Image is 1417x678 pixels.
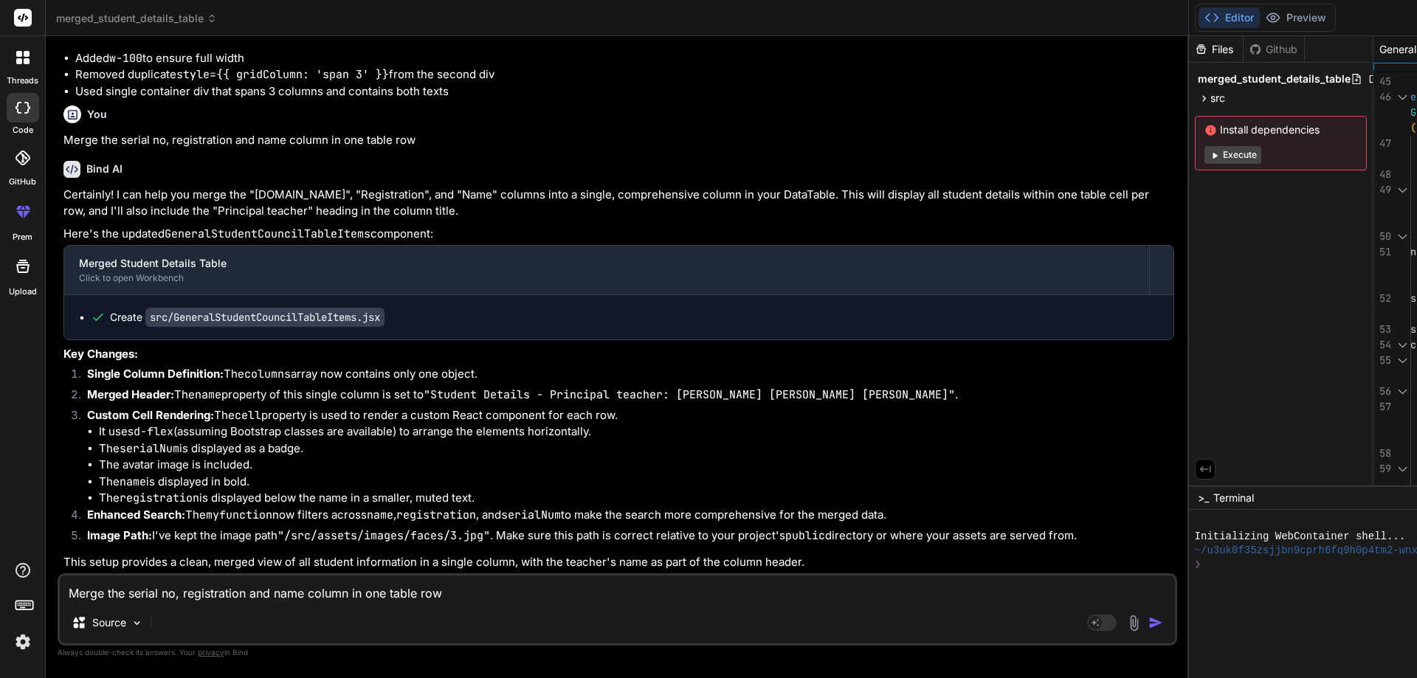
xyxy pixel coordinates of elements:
[501,508,561,522] code: serialNum
[131,617,143,629] img: Pick Models
[120,441,179,456] code: serialNum
[87,408,214,422] strong: Custom Cell Rendering:
[10,629,35,654] img: settings
[1373,384,1391,399] div: 56
[1373,399,1391,415] div: 57
[1198,491,1209,505] span: >_
[235,408,261,423] code: cell
[1373,461,1391,477] div: 59
[785,528,825,543] code: public
[1204,146,1261,164] button: Execute
[120,491,199,505] code: registration
[244,367,291,381] code: columns
[1373,291,1391,306] div: 52
[75,527,1174,548] li: I've kept the image path . Make sure this path is correct relative to your project's directory or...
[1210,91,1225,105] span: src
[1373,74,1391,89] div: 45
[1410,121,1416,134] span: (
[1373,322,1391,337] div: 53
[1198,72,1351,86] span: merged_student_details_table
[1393,353,1412,368] div: Click to collapse the range.
[99,490,1174,507] li: The is displayed below the name in a smaller, muted text.
[13,231,32,243] label: prem
[1373,446,1391,461] div: 58
[1195,530,1406,544] span: Initializing WebContainer shell...
[396,508,476,522] code: registration
[1244,42,1304,57] div: Github
[1204,122,1357,137] span: Install dependencies
[79,256,1134,271] div: Merged Student Details Table
[165,226,370,241] code: GeneralStudentCouncilTableItems
[1373,136,1391,151] div: 47
[56,11,217,26] span: merged_student_details_table
[110,310,385,325] div: Create
[195,387,221,402] code: name
[277,528,490,543] code: "/src/assets/images/faces/3.jpg"
[1189,42,1243,57] div: Files
[75,83,1174,100] li: Used single container div that spans 3 columns and contains both texts
[63,132,1174,149] p: Merge the serial no, registration and name column in one table row
[87,528,152,542] strong: Image Path:
[87,107,107,122] h6: You
[145,308,385,327] code: src/GeneralStudentCouncilTableItems.jsx
[1393,461,1412,477] div: Click to collapse the range.
[1373,337,1391,353] div: 54
[9,286,37,298] label: Upload
[1393,384,1412,399] div: Click to collapse the range.
[424,387,955,402] code: "Student Details - Principal teacher: [PERSON_NAME] [PERSON_NAME] [PERSON_NAME]"
[9,176,36,188] label: GitHub
[63,187,1174,220] p: Certainly! I can help you merge the "[DOMAIN_NAME]", "Registration", and "Name" columns into a si...
[109,51,142,66] code: w-100
[99,423,1174,440] li: It uses (assuming Bootstrap classes are available) to arrange the elements horizontally.
[1373,89,1391,105] div: 46
[92,615,126,630] p: Source
[1260,7,1332,28] button: Preview
[79,272,1134,284] div: Click to open Workbench
[1373,229,1391,244] div: 50
[1393,89,1412,105] div: Click to collapse the range.
[7,75,38,87] label: threads
[120,474,146,489] code: name
[1373,353,1391,368] div: 55
[1195,558,1202,572] span: ❯
[99,474,1174,491] li: The is displayed in bold.
[75,366,1174,387] li: The array now contains only one object.
[1393,182,1412,198] div: Click to collapse the range.
[63,554,1174,571] p: This setup provides a clean, merged view of all student information in a single column, with the ...
[176,67,389,82] code: style={{ gridColumn: 'span 3' }}
[87,508,185,522] strong: Enhanced Search:
[1148,615,1163,630] img: icon
[206,508,272,522] code: myfunction
[87,387,174,401] strong: Merged Header:
[13,124,33,136] label: code
[75,507,1174,527] li: The now filters across , , and to make the search more comprehensive for the merged data.
[63,226,1174,243] p: Here's the updated component:
[86,162,123,176] h6: Bind AI
[87,367,224,381] strong: Single Column Definition:
[99,440,1174,457] li: The is displayed as a badge.
[1125,615,1142,632] img: attachment
[64,246,1149,294] button: Merged Student Details TableClick to open Workbench
[134,424,173,439] code: d-flex
[1373,244,1391,260] div: 51
[198,648,224,657] span: privacy
[1393,337,1412,353] div: Click to collapse the range.
[63,347,138,361] strong: Key Changes:
[1393,229,1412,244] div: Click to collapse the range.
[99,457,1174,474] li: The avatar image is included.
[75,387,1174,407] li: The property of this single column is set to .
[1213,491,1254,505] span: Terminal
[75,66,1174,83] li: Removed duplicate from the second div
[1373,182,1391,198] div: 49
[1373,167,1391,182] div: 48
[1199,7,1260,28] button: Editor
[58,646,1177,660] p: Always double-check its answers. Your in Bind
[75,50,1174,67] li: Added to ensure full width
[367,508,393,522] code: name
[75,407,1174,507] li: The property is used to render a custom React component for each row.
